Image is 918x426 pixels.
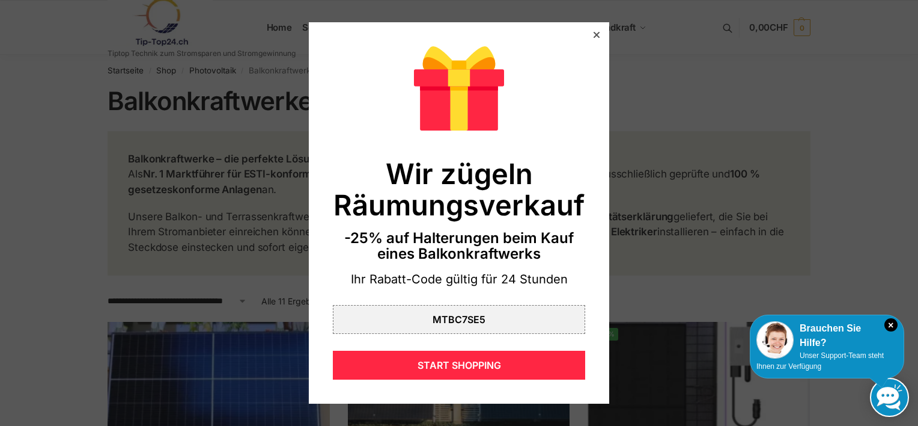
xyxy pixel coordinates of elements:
i: Schließen [884,318,898,332]
img: Customer service [756,321,794,359]
div: START SHOPPING [333,351,585,380]
span: Unser Support-Team steht Ihnen zur Verfügung [756,351,884,371]
div: MTBC7SE5 [433,315,485,324]
div: Ihr Rabatt-Code gültig für 24 Stunden [333,271,585,288]
div: -25% auf Halterungen beim Kauf eines Balkonkraftwerks [333,230,585,262]
div: MTBC7SE5 [333,305,585,334]
div: Wir zügeln Räumungsverkauf [333,158,585,220]
div: Brauchen Sie Hilfe? [756,321,898,350]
